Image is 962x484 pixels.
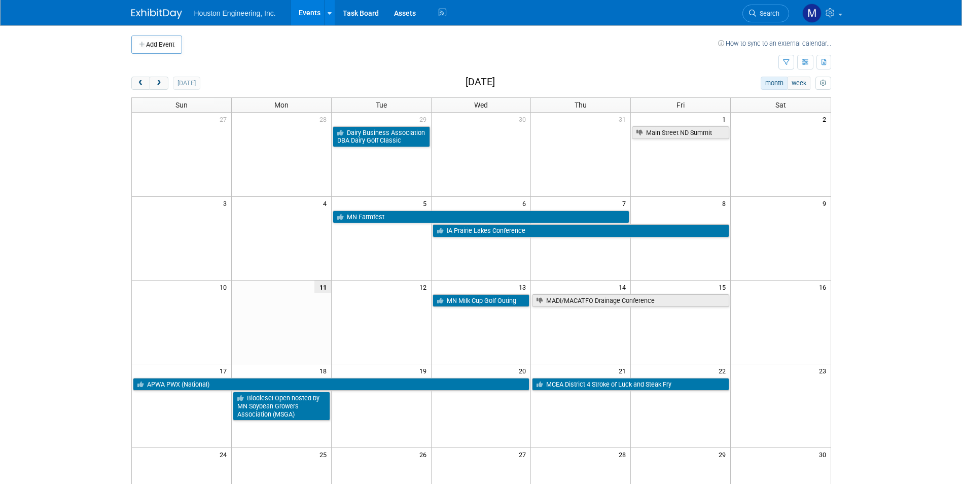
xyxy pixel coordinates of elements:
[219,448,231,461] span: 24
[742,5,789,22] a: Search
[131,36,182,54] button: Add Event
[433,224,730,237] a: IA Prairie Lakes Conference
[818,281,831,293] span: 16
[194,9,276,17] span: Houston Engineering, Inc.
[376,101,387,109] span: Tue
[532,378,729,391] a: MCEA District 4 Stroke of Luck and Steak Fry
[775,101,786,109] span: Sat
[618,364,630,377] span: 21
[474,101,488,109] span: Wed
[721,113,730,125] span: 1
[133,378,530,391] a: APWA PWX (National)
[618,281,630,293] span: 14
[621,197,630,210] span: 7
[173,77,200,90] button: [DATE]
[175,101,188,109] span: Sun
[818,448,831,461] span: 30
[575,101,587,109] span: Thu
[822,113,831,125] span: 2
[150,77,168,90] button: next
[822,197,831,210] span: 9
[676,101,685,109] span: Fri
[219,113,231,125] span: 27
[318,448,331,461] span: 25
[418,113,431,125] span: 29
[274,101,289,109] span: Mon
[418,448,431,461] span: 26
[721,197,730,210] span: 8
[222,197,231,210] span: 3
[219,364,231,377] span: 17
[518,448,530,461] span: 27
[518,113,530,125] span: 30
[418,281,431,293] span: 12
[233,392,330,421] a: Biodiesel Open hosted by MN Soybean Growers Association (MSGA)
[718,364,730,377] span: 22
[756,10,779,17] span: Search
[618,448,630,461] span: 28
[761,77,788,90] button: month
[333,126,430,147] a: Dairy Business Association DBA Dairy Golf Classic
[618,113,630,125] span: 31
[718,281,730,293] span: 15
[718,448,730,461] span: 29
[818,364,831,377] span: 23
[466,77,495,88] h2: [DATE]
[131,9,182,19] img: ExhibitDay
[314,281,331,293] span: 11
[318,364,331,377] span: 18
[131,77,150,90] button: prev
[802,4,822,23] img: Mayra Nanclares
[518,364,530,377] span: 20
[219,281,231,293] span: 10
[433,294,530,307] a: MN Milk Cup Golf Outing
[318,113,331,125] span: 28
[787,77,810,90] button: week
[422,197,431,210] span: 5
[518,281,530,293] span: 13
[521,197,530,210] span: 6
[532,294,729,307] a: MADI/MACATFO Drainage Conference
[418,364,431,377] span: 19
[820,80,827,87] i: Personalize Calendar
[815,77,831,90] button: myCustomButton
[632,126,729,140] a: Main Street ND Summit
[333,211,630,224] a: MN Farmfest
[718,40,831,47] a: How to sync to an external calendar...
[322,197,331,210] span: 4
